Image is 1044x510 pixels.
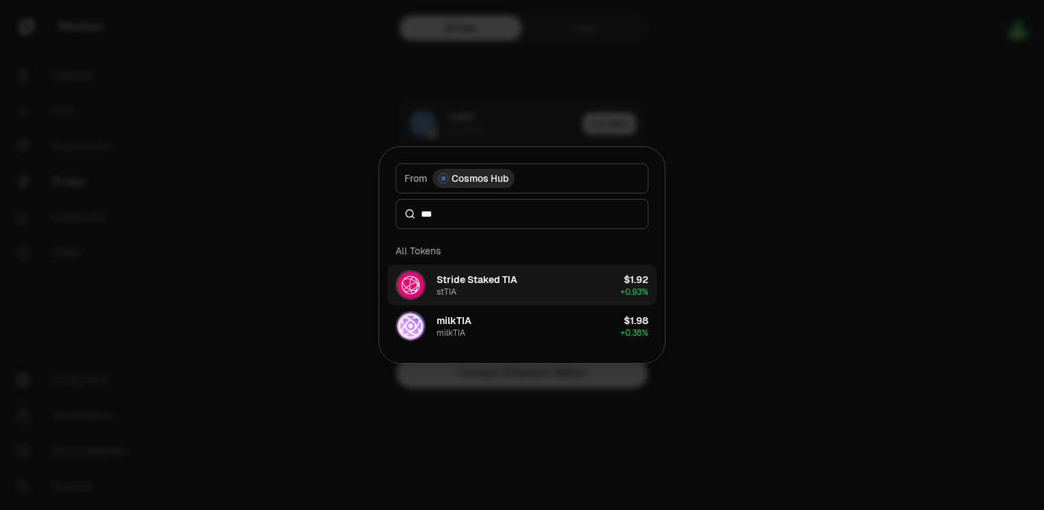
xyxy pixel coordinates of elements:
div: Stride Staked TIA [437,273,517,286]
span: + 0.38% [620,327,648,338]
span: From [404,172,427,185]
img: milkTIA Logo [397,312,424,340]
div: milkTIA [437,314,471,327]
button: FromCosmos Hub LogoCosmos Hub [396,163,648,193]
button: milkTIA LogomilkTIAmilkTIA$1.98+0.38% [387,306,657,347]
div: $1.92 [624,273,648,286]
span: Cosmos Hub [452,172,509,185]
div: milkTIA [437,327,465,338]
img: Cosmos Hub Logo [438,173,449,184]
div: $1.98 [624,314,648,327]
div: All Tokens [387,237,657,265]
img: stTIA Logo [397,271,424,299]
div: stTIA [437,286,456,297]
span: + 0.93% [620,286,648,297]
button: stTIA LogoStride Staked TIAstTIA$1.92+0.93% [387,265,657,306]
